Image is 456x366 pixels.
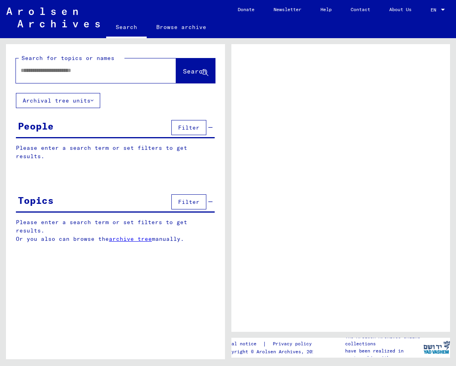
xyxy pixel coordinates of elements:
span: Filter [178,198,200,205]
button: Filter [171,194,206,209]
button: Filter [171,120,206,135]
p: Copyright © Arolsen Archives, 2021 [223,348,321,355]
a: Legal notice [223,340,263,348]
p: Please enter a search term or set filters to get results. Or you also can browse the manually. [16,218,215,243]
span: Filter [178,124,200,131]
button: Archival tree units [16,93,100,108]
mat-label: Search for topics or names [21,54,114,62]
div: | [223,340,321,348]
a: archive tree [109,235,152,242]
img: Arolsen_neg.svg [6,8,100,27]
a: Privacy policy [266,340,321,348]
img: yv_logo.png [422,337,452,357]
div: People [18,119,54,133]
span: Search [183,67,207,75]
span: EN [431,7,439,13]
p: have been realized in partnership with [345,347,423,362]
p: Please enter a search term or set filters to get results. [16,144,215,161]
a: Search [106,17,147,38]
p: The Arolsen Archives online collections [345,333,423,347]
div: Topics [18,193,54,207]
button: Search [176,58,215,83]
a: Browse archive [147,17,216,37]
